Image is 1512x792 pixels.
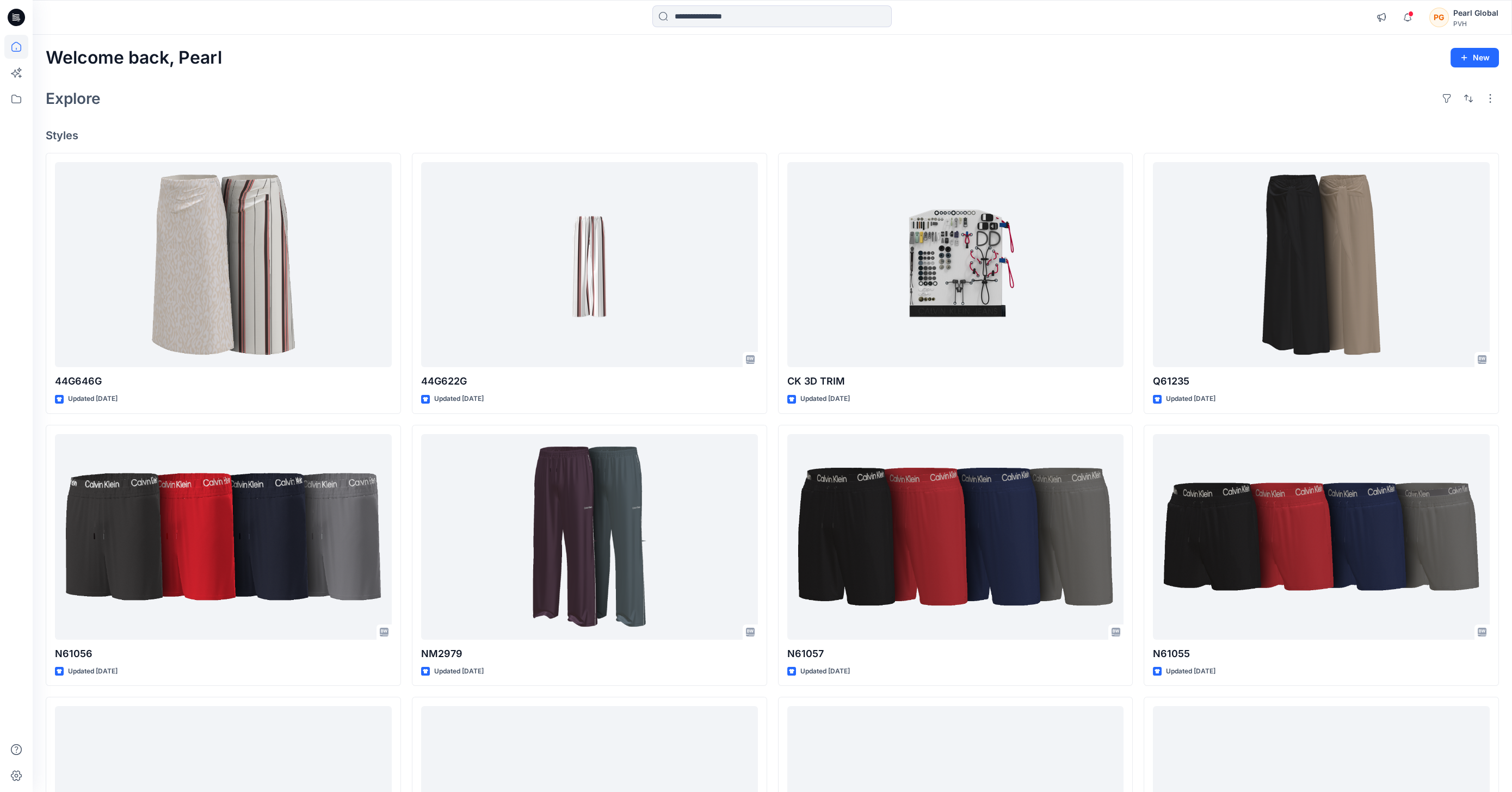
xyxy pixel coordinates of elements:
div: PG [1429,8,1449,27]
a: NM2979 [421,434,758,640]
a: N61057 [787,434,1124,640]
button: New [1451,48,1499,67]
p: Updated [DATE] [1166,666,1215,677]
div: PVH [1453,20,1498,28]
a: Q61235 [1153,162,1490,368]
p: 44G646G [55,374,392,389]
p: NM2979 [421,646,758,661]
p: 44G622G [421,374,758,389]
h2: Welcome back, Pearl [46,48,222,68]
p: Updated [DATE] [800,666,850,677]
a: CK 3D TRIM [787,162,1124,368]
p: Updated [DATE] [68,666,118,677]
a: 44G622G [421,162,758,368]
p: N61057 [787,646,1124,661]
p: N61056 [55,646,392,661]
h2: Explore [46,90,101,107]
p: Updated [DATE] [434,393,484,405]
div: Pearl Global [1453,7,1498,20]
h4: Styles [46,129,1499,142]
p: N61055 [1153,646,1490,661]
p: Updated [DATE] [800,393,850,405]
p: CK 3D TRIM [787,374,1124,389]
a: 44G646G [55,162,392,368]
p: Updated [DATE] [68,393,118,405]
p: Updated [DATE] [1166,393,1215,405]
a: N61055 [1153,434,1490,640]
p: Q61235 [1153,374,1490,389]
p: Updated [DATE] [434,666,484,677]
a: N61056 [55,434,392,640]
